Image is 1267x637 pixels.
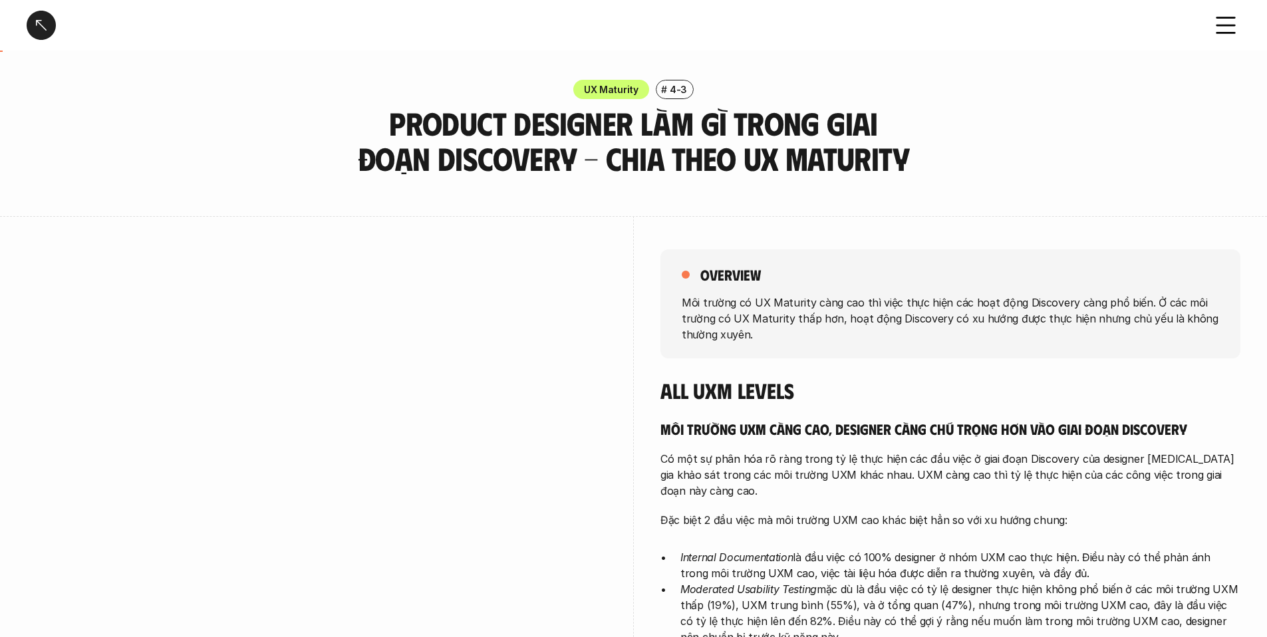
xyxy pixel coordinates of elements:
p: 4-3 [670,82,687,96]
p: là đầu việc có 100% designer ở nhóm UXM cao thực hiện. Điều này có thể phản ánh trong môi trường ... [680,549,1240,581]
h3: Product Designer làm gì trong giai đoạn Discovery - Chia theo UX Maturity [351,106,916,176]
p: Có một sự phân hóa rõ ràng trong tỷ lệ thực hiện các đầu việc ở giai đoạn Discovery của designer ... [660,451,1240,499]
h5: overview [700,265,761,284]
p: Đặc biệt 2 đầu việc mà môi trường UXM cao khác biệt hẳn so với xu hướng chung: [660,512,1240,528]
h6: # [661,84,667,94]
em: Moderated Usability Testing [680,582,817,596]
h5: Môi trường UXM càng cao, designer càng chú trọng hơn vào giai đoạn Discovery [660,420,1240,438]
h4: All UXM Levels [660,378,1240,403]
em: Internal Documentation [680,551,793,564]
p: Môi trường có UX Maturity càng cao thì việc thực hiện các hoạt động Discovery càng phổ biến. Ở cá... [682,294,1219,342]
p: UX Maturity [584,82,638,96]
